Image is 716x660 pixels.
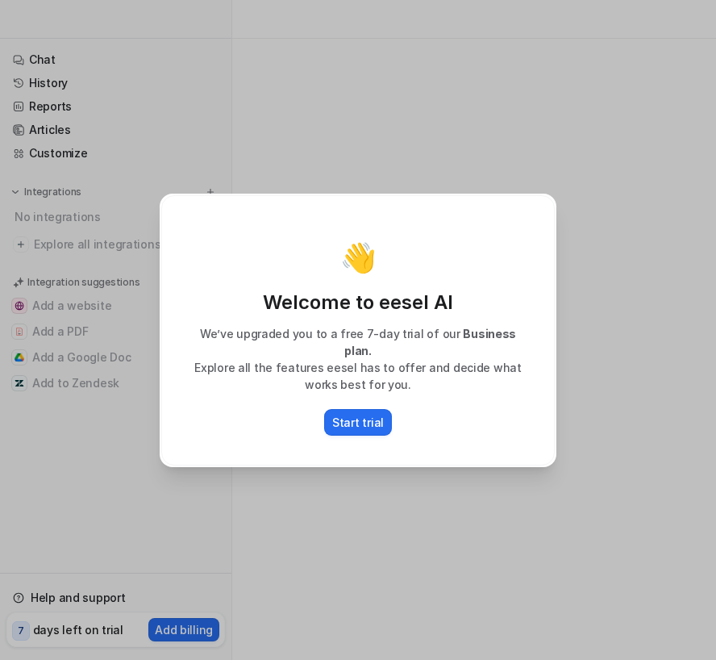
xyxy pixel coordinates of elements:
p: We’ve upgraded you to a free 7-day trial of our [178,325,538,359]
p: 👋 [340,241,377,274]
button: Start trial [324,409,392,436]
p: Start trial [332,414,384,431]
p: Welcome to eesel AI [178,290,538,315]
p: Explore all the features eesel has to offer and decide what works best for you. [178,359,538,393]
